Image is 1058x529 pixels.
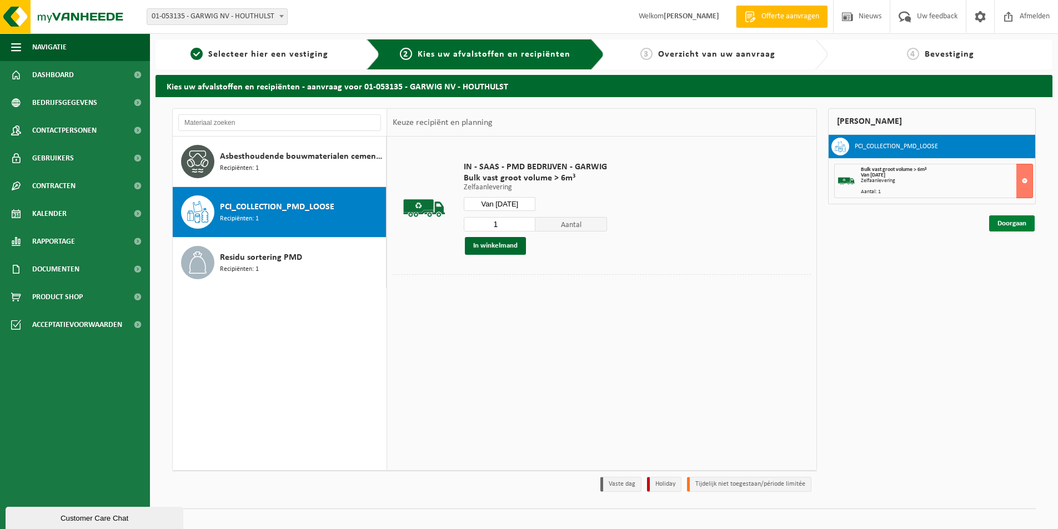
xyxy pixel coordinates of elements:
p: Zelfaanlevering [464,184,607,192]
span: Kies uw afvalstoffen en recipiënten [418,50,570,59]
li: Holiday [647,477,681,492]
span: IN - SAAS - PMD BEDRIJVEN - GARWIG [464,162,607,173]
strong: Van [DATE] [861,172,885,178]
span: Dashboard [32,61,74,89]
span: 01-053135 - GARWIG NV - HOUTHULST [147,9,287,24]
div: Aantal: 1 [861,189,1032,195]
span: Contracten [32,172,76,200]
span: Asbesthoudende bouwmaterialen cementgebonden (hechtgebonden) [220,150,383,163]
span: Kalender [32,200,67,228]
span: Contactpersonen [32,117,97,144]
span: Bevestiging [925,50,974,59]
span: Acceptatievoorwaarden [32,311,122,339]
button: In winkelmand [465,237,526,255]
span: 4 [907,48,919,60]
input: Selecteer datum [464,197,535,211]
div: Zelfaanlevering [861,178,1032,184]
a: 1Selecteer hier een vestiging [161,48,358,61]
span: Overzicht van uw aanvraag [658,50,775,59]
button: Residu sortering PMD Recipiënten: 1 [173,238,387,288]
div: [PERSON_NAME] [828,108,1036,135]
h2: Kies uw afvalstoffen en recipiënten - aanvraag voor 01-053135 - GARWIG NV - HOUTHULST [156,75,1052,97]
li: Tijdelijk niet toegestaan/période limitée [687,477,811,492]
span: Bulk vast groot volume > 6m³ [464,173,607,184]
span: Bulk vast groot volume > 6m³ [861,167,926,173]
span: Documenten [32,255,79,283]
h3: PCI_COLLECTION_PMD_LOOSE [855,138,938,155]
span: Recipiënten: 1 [220,163,259,174]
span: Selecteer hier een vestiging [208,50,328,59]
span: 3 [640,48,653,60]
span: 1 [190,48,203,60]
input: Materiaal zoeken [178,114,381,131]
span: Product Shop [32,283,83,311]
span: Recipiënten: 1 [220,214,259,224]
span: Aantal [535,217,607,231]
strong: [PERSON_NAME] [664,12,719,21]
li: Vaste dag [600,477,641,492]
span: Bedrijfsgegevens [32,89,97,117]
span: Recipiënten: 1 [220,264,259,275]
span: Offerte aanvragen [759,11,822,22]
span: Gebruikers [32,144,74,172]
a: Doorgaan [989,215,1035,231]
span: 01-053135 - GARWIG NV - HOUTHULST [147,8,288,25]
span: Navigatie [32,33,67,61]
div: Keuze recipiënt en planning [387,109,498,137]
span: PCI_COLLECTION_PMD_LOOSE [220,200,334,214]
button: Asbesthoudende bouwmaterialen cementgebonden (hechtgebonden) Recipiënten: 1 [173,137,387,187]
span: 2 [400,48,412,60]
span: Rapportage [32,228,75,255]
button: PCI_COLLECTION_PMD_LOOSE Recipiënten: 1 [173,187,387,238]
a: Offerte aanvragen [736,6,828,28]
iframe: chat widget [6,505,185,529]
span: Residu sortering PMD [220,251,302,264]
